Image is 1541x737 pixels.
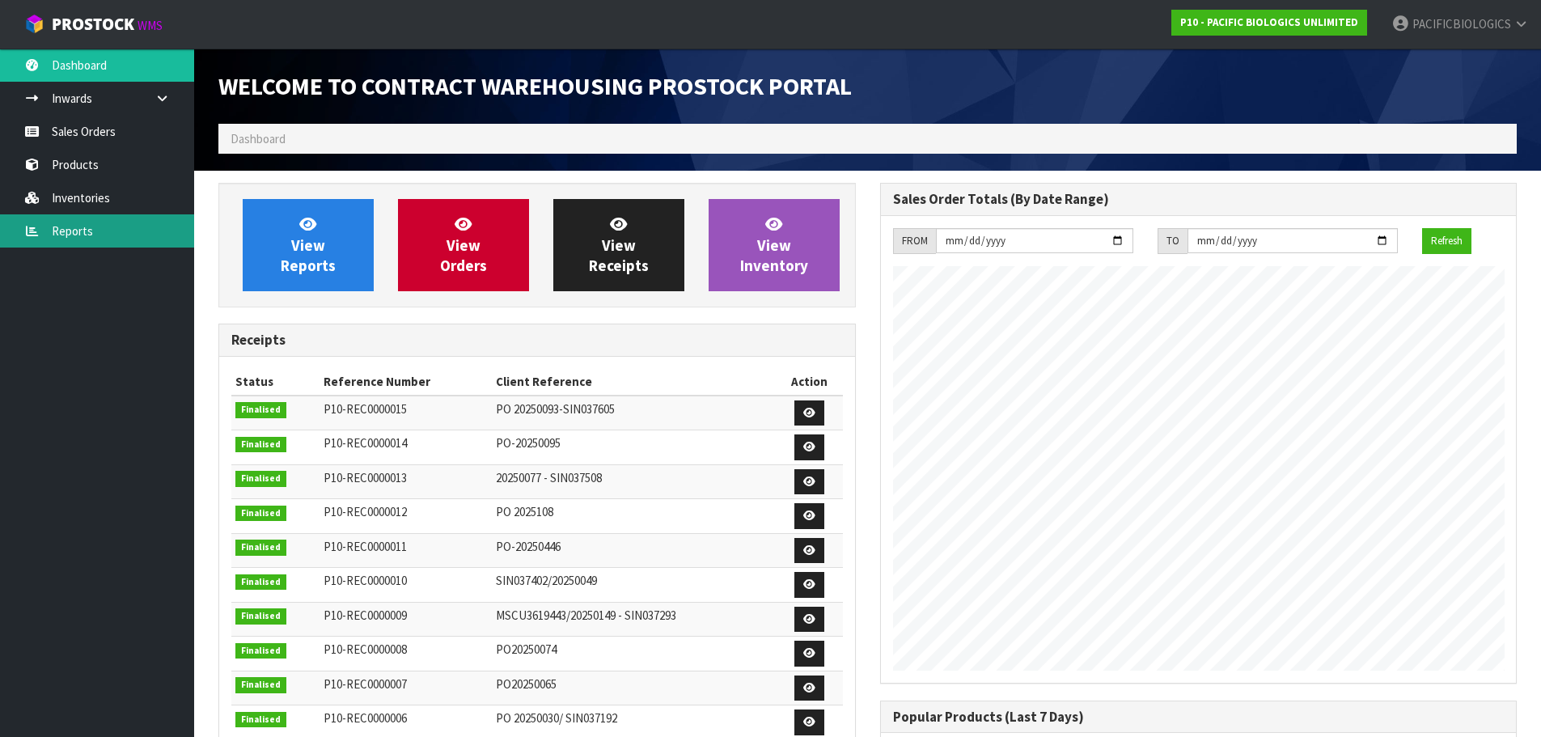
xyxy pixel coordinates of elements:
[235,677,286,693] span: Finalised
[324,435,407,451] span: P10-REC0000014
[235,402,286,418] span: Finalised
[496,539,561,554] span: PO-20250446
[496,642,557,657] span: PO20250074
[440,214,487,275] span: View Orders
[235,471,286,487] span: Finalised
[589,214,649,275] span: View Receipts
[398,199,529,291] a: ViewOrders
[320,369,492,395] th: Reference Number
[235,506,286,522] span: Finalised
[324,470,407,485] span: P10-REC0000013
[496,504,553,519] span: PO 2025108
[52,14,134,35] span: ProStock
[740,214,808,275] span: View Inventory
[1180,15,1358,29] strong: P10 - PACIFIC BIOLOGICS UNLIMITED
[324,642,407,657] span: P10-REC0000008
[235,437,286,453] span: Finalised
[776,369,843,395] th: Action
[324,710,407,726] span: P10-REC0000006
[496,470,602,485] span: 20250077 - SIN037508
[235,712,286,728] span: Finalised
[893,228,936,254] div: FROM
[1422,228,1471,254] button: Refresh
[1158,228,1188,254] div: TO
[553,199,684,291] a: ViewReceipts
[218,70,852,101] span: Welcome to Contract Warehousing ProStock Portal
[324,539,407,554] span: P10-REC0000011
[235,643,286,659] span: Finalised
[235,574,286,591] span: Finalised
[496,710,617,726] span: PO 20250030/ SIN037192
[893,192,1505,207] h3: Sales Order Totals (By Date Range)
[324,573,407,588] span: P10-REC0000010
[324,608,407,623] span: P10-REC0000009
[235,608,286,625] span: Finalised
[24,14,44,34] img: cube-alt.png
[496,676,557,692] span: PO20250065
[231,131,286,146] span: Dashboard
[231,332,843,348] h3: Receipts
[235,540,286,556] span: Finalised
[496,608,676,623] span: MSCU3619443/20250149 - SIN037293
[243,199,374,291] a: ViewReports
[496,435,561,451] span: PO-20250095
[324,676,407,692] span: P10-REC0000007
[324,504,407,519] span: P10-REC0000012
[492,369,775,395] th: Client Reference
[709,199,840,291] a: ViewInventory
[496,401,615,417] span: PO 20250093-SIN037605
[231,369,320,395] th: Status
[281,214,336,275] span: View Reports
[496,573,597,588] span: SIN037402/20250049
[1412,16,1511,32] span: PACIFICBIOLOGICS
[893,709,1505,725] h3: Popular Products (Last 7 Days)
[138,18,163,33] small: WMS
[324,401,407,417] span: P10-REC0000015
